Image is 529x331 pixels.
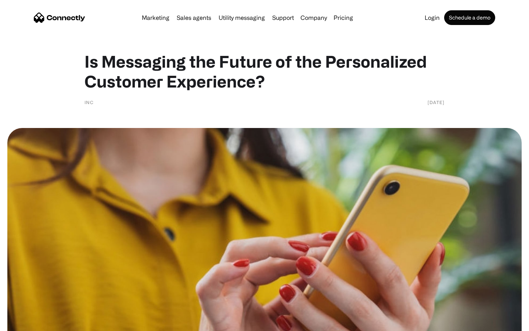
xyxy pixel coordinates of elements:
[15,318,44,328] ul: Language list
[84,99,94,106] div: Inc
[444,10,495,25] a: Schedule a demo
[84,51,445,91] h1: Is Messaging the Future of the Personalized Customer Experience?
[301,13,327,23] div: Company
[216,15,268,21] a: Utility messaging
[174,15,214,21] a: Sales agents
[422,15,443,21] a: Login
[139,15,172,21] a: Marketing
[7,318,44,328] aside: Language selected: English
[269,15,297,21] a: Support
[331,15,356,21] a: Pricing
[428,99,445,106] div: [DATE]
